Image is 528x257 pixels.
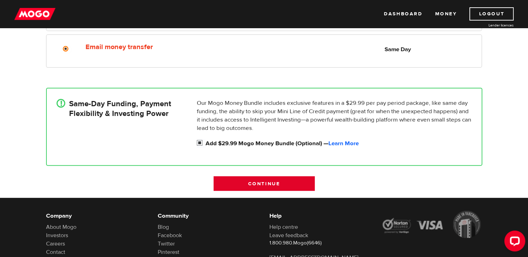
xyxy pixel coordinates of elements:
[269,232,308,239] a: Leave feedback
[269,224,298,231] a: Help centre
[206,139,472,148] label: Add $29.99 Mogo Money Bundle (Optional) —
[158,249,179,256] a: Pinterest
[469,7,514,21] a: Logout
[46,232,68,239] a: Investors
[14,7,55,21] img: mogo_logo-11ee424be714fa7cbb0f0f49df9e16ec.png
[384,7,422,21] a: Dashboard
[158,240,175,247] a: Twitter
[46,240,65,247] a: Careers
[197,99,472,132] p: Our Mogo Money Bundle includes exclusive features in a $29.99 per pay period package, like same d...
[499,228,528,257] iframe: LiveChat chat widget
[69,99,171,118] h4: Same-Day Funding, Payment Flexibility & Investing Power
[461,23,514,28] a: Lender licences
[85,43,246,51] label: Email money transfer
[158,232,182,239] a: Facebook
[269,212,371,220] h6: Help
[385,46,411,53] b: Same Day
[197,139,206,148] input: Add $29.99 Mogo Money Bundle (Optional) &mdash; <a id="loan_application_mini_bundle_learn_more" h...
[328,140,359,147] a: Learn More
[214,176,315,191] input: Continue
[158,212,259,220] h6: Community
[46,249,65,256] a: Contact
[435,7,457,21] a: Money
[57,99,65,108] div: !
[158,224,169,231] a: Blog
[46,224,76,231] a: About Mogo
[381,211,482,238] img: legal-icons-92a2ffecb4d32d839781d1b4e4802d7b.png
[269,240,371,247] p: 1.800.980.Mogo(6646)
[46,212,147,220] h6: Company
